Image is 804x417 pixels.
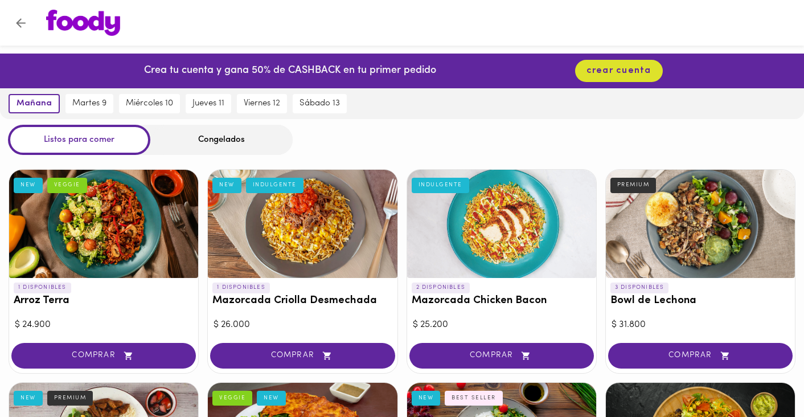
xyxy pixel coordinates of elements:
button: Volver [7,9,35,37]
div: VEGGIE [47,178,87,193]
button: viernes 12 [237,94,287,113]
div: PREMIUM [47,391,93,406]
p: 2 DISPONIBLES [412,283,470,293]
button: mañana [9,94,60,113]
span: COMPRAR [424,351,580,361]
p: Crea tu cuenta y gana 50% de CASHBACK en tu primer pedido [144,64,436,79]
div: $ 31.800 [612,318,789,332]
button: COMPRAR [11,343,196,369]
button: sábado 13 [293,94,347,113]
div: $ 24.900 [15,318,192,332]
div: PREMIUM [610,178,657,193]
div: $ 26.000 [214,318,391,332]
div: INDULGENTE [412,178,469,193]
button: COMPRAR [608,343,793,369]
div: Arroz Terra [9,170,198,278]
button: COMPRAR [210,343,395,369]
div: VEGGIE [212,391,252,406]
h3: Arroz Terra [14,295,194,307]
h3: Mazorcada Criolla Desmechada [212,295,392,307]
p: 1 DISPONIBLES [212,283,270,293]
p: 3 DISPONIBLES [610,283,669,293]
div: INDULGENTE [246,178,303,193]
button: miércoles 10 [119,94,180,113]
span: martes 9 [72,99,106,109]
button: martes 9 [65,94,113,113]
div: NEW [212,178,241,193]
div: Mazorcada Chicken Bacon [407,170,596,278]
span: sábado 13 [300,99,340,109]
img: logo.png [46,10,120,36]
div: NEW [412,391,441,406]
div: Mazorcada Criolla Desmechada [208,170,397,278]
div: Congelados [150,125,293,155]
span: mañana [17,99,52,109]
span: jueves 11 [192,99,224,109]
h3: Mazorcada Chicken Bacon [412,295,592,307]
p: 1 DISPONIBLES [14,283,71,293]
button: jueves 11 [186,94,231,113]
div: BEST SELLER [445,391,503,406]
h3: Bowl de Lechona [610,295,790,307]
span: viernes 12 [244,99,280,109]
span: COMPRAR [622,351,778,361]
button: COMPRAR [409,343,594,369]
div: NEW [14,391,43,406]
div: NEW [257,391,286,406]
button: crear cuenta [575,60,663,82]
iframe: Messagebird Livechat Widget [738,351,793,406]
span: COMPRAR [26,351,182,361]
div: $ 25.200 [413,318,590,332]
div: Bowl de Lechona [606,170,795,278]
div: Listos para comer [8,125,150,155]
span: COMPRAR [224,351,380,361]
div: NEW [14,178,43,193]
span: crear cuenta [586,66,651,76]
span: miércoles 10 [126,99,173,109]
